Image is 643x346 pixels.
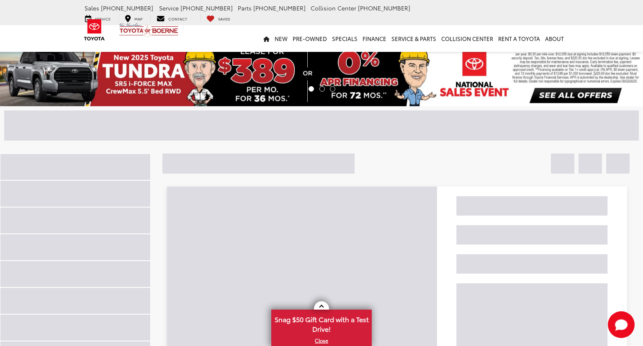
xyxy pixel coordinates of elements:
[358,4,410,12] span: [PHONE_NUMBER]
[150,14,193,22] a: Contact
[608,311,635,338] svg: Start Chat
[272,25,290,52] a: New
[79,16,110,44] img: Toyota
[159,4,179,12] span: Service
[439,25,496,52] a: Collision Center
[79,14,117,22] a: Service
[180,4,233,12] span: [PHONE_NUMBER]
[238,4,252,12] span: Parts
[218,16,230,21] span: Saved
[389,25,439,52] a: Service & Parts: Opens in a new tab
[272,310,371,336] span: Snag $50 Gift Card with a Test Drive!
[329,25,360,52] a: Specials
[261,25,272,52] a: Home
[119,23,179,37] img: Vic Vaughan Toyota of Boerne
[253,4,306,12] span: [PHONE_NUMBER]
[290,25,329,52] a: Pre-Owned
[543,25,566,52] a: About
[200,14,237,22] a: My Saved Vehicles
[311,4,356,12] span: Collision Center
[101,4,153,12] span: [PHONE_NUMBER]
[85,4,99,12] span: Sales
[360,25,389,52] a: Finance
[608,311,635,338] button: Toggle Chat Window
[118,14,149,22] a: Map
[496,25,543,52] a: Rent a Toyota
